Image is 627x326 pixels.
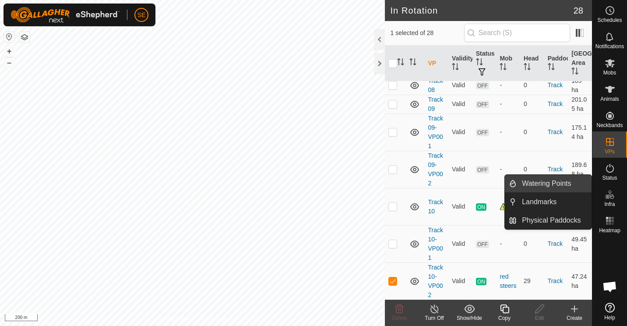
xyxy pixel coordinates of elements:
[548,100,563,107] a: Track
[500,239,517,248] div: -
[557,314,592,322] div: Create
[597,273,623,300] div: Open chat
[548,166,563,173] a: Track
[500,99,517,109] div: -
[596,123,623,128] span: Neckbands
[448,151,472,188] td: Valid
[464,24,570,42] input: Search (S)
[520,95,544,113] td: 0
[448,262,472,300] td: Valid
[392,315,407,321] span: Delete
[520,225,544,262] td: 0
[597,18,622,23] span: Schedules
[4,32,14,42] button: Reset Map
[476,278,486,285] span: ON
[487,314,522,322] div: Copy
[574,4,583,17] span: 28
[524,64,531,71] p-sorticon: Activate to sort
[522,314,557,322] div: Edit
[544,46,568,81] th: Paddock
[448,113,472,151] td: Valid
[500,188,517,225] div: 2 Mobs
[595,44,624,49] span: Notifications
[448,95,472,113] td: Valid
[428,198,443,215] a: Track 10
[201,315,227,322] a: Contact Us
[428,77,443,93] a: Track 08
[517,212,592,229] a: Physical Paddocks
[448,225,472,262] td: Valid
[568,262,592,300] td: 47.24 ha
[600,96,619,102] span: Animals
[548,81,563,89] a: Track
[137,11,146,20] span: SE
[428,96,443,112] a: Track 09
[476,129,489,136] span: OFF
[603,70,616,75] span: Mobs
[548,277,563,284] a: Track
[568,46,592,81] th: [GEOGRAPHIC_DATA] Area
[599,228,620,233] span: Heatmap
[568,95,592,113] td: 201.05 ha
[428,264,443,298] a: Track 10-VP002
[571,69,578,76] p-sorticon: Activate to sort
[604,315,615,320] span: Help
[500,64,507,71] p-sorticon: Activate to sort
[409,60,416,67] p-sorticon: Activate to sort
[476,60,483,67] p-sorticon: Activate to sort
[520,151,544,188] td: 0
[548,240,563,247] a: Track
[522,178,571,189] span: Watering Points
[428,227,443,261] a: Track 10-VP001
[568,151,592,188] td: 189.68 ha
[500,165,517,174] div: -
[448,76,472,95] td: Valid
[592,299,627,324] a: Help
[496,46,520,81] th: Mob
[476,241,489,248] span: OFF
[505,193,592,211] li: Landmarks
[500,272,517,291] div: red steers
[520,113,544,151] td: 0
[602,175,617,181] span: Status
[4,57,14,68] button: –
[390,28,464,38] span: 1 selected of 28
[448,188,472,225] td: Valid
[19,32,30,43] button: Map Layers
[452,64,459,71] p-sorticon: Activate to sort
[500,128,517,137] div: -
[568,225,592,262] td: 49.45 ha
[158,315,191,322] a: Privacy Policy
[428,115,443,149] a: Track 09-VP001
[568,113,592,151] td: 175.14 ha
[448,46,472,81] th: Validity
[604,202,615,207] span: Infra
[548,128,563,135] a: Track
[476,166,489,174] span: OFF
[522,197,557,207] span: Landmarks
[4,46,14,57] button: +
[11,7,120,23] img: Gallagher Logo
[605,149,614,154] span: VPs
[397,60,404,67] p-sorticon: Activate to sort
[500,81,517,90] div: -
[428,152,443,187] a: Track 09-VP002
[520,262,544,300] td: 29
[472,46,497,81] th: Status
[505,212,592,229] li: Physical Paddocks
[568,76,592,95] td: 189 ha
[476,101,489,108] span: OFF
[520,46,544,81] th: Head
[417,314,452,322] div: Turn Off
[476,82,489,89] span: OFF
[522,215,581,226] span: Physical Paddocks
[517,175,592,192] a: Watering Points
[390,5,573,16] h2: In Rotation
[476,203,486,211] span: ON
[452,314,487,322] div: Show/Hide
[548,64,555,71] p-sorticon: Activate to sort
[520,76,544,95] td: 0
[424,46,448,81] th: VP
[505,175,592,192] li: Watering Points
[517,193,592,211] a: Landmarks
